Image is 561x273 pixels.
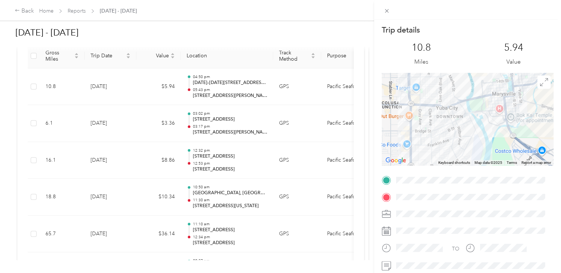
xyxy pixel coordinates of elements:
button: Keyboard shortcuts [438,160,470,165]
p: Trip details [382,25,420,35]
img: Google [384,156,408,165]
span: Map data ©2025 [475,161,502,165]
p: 5.94 [504,42,523,54]
a: Terms (opens in new tab) [507,161,517,165]
p: Miles [414,57,428,67]
p: Value [506,57,521,67]
p: 10.8 [412,42,431,54]
iframe: Everlance-gr Chat Button Frame [520,232,561,273]
a: Report a map error [521,161,551,165]
div: TO [452,245,459,253]
a: Open this area in Google Maps (opens a new window) [384,156,408,165]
